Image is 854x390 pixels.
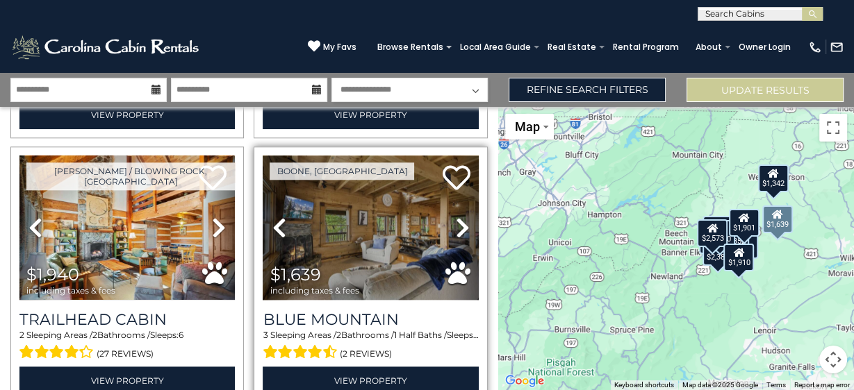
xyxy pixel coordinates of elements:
[723,244,754,271] div: $1,910
[26,264,79,285] span: $1,940
[340,345,392,363] span: (2 reviews)
[762,205,793,233] div: $1,639
[270,162,414,180] a: Boone, [GEOGRAPHIC_DATA]
[270,264,320,285] span: $1,639
[728,231,758,259] div: $2,425
[308,40,356,54] a: My Favs
[393,330,446,340] span: 1 Half Baths /
[263,155,478,300] img: thumbnail_165304183.jpeg
[830,40,844,54] img: mail-regular-white.png
[19,310,235,329] a: Trailhead Cabin
[732,37,798,57] a: Owner Login
[92,330,97,340] span: 2
[502,372,548,390] img: Google
[687,78,844,102] button: Update Results
[97,345,154,363] span: (27 reviews)
[819,346,847,373] button: Map camera controls
[703,216,733,244] div: $2,132
[509,78,666,102] a: Refine Search Filters
[26,286,115,295] span: including taxes & fees
[270,286,359,295] span: including taxes & fees
[502,372,548,390] a: Open this area in Google Maps (opens a new window)
[323,41,356,53] span: My Favs
[336,330,340,340] span: 2
[443,164,470,194] a: Add to favorites
[729,209,759,237] div: $1,901
[808,40,822,54] img: phone-regular-white.png
[19,155,235,300] img: thumbnail_165564016.jpeg
[26,162,235,190] a: [PERSON_NAME] / Blowing Rock, [GEOGRAPHIC_DATA]
[697,219,728,247] div: $2,573
[541,37,603,57] a: Real Estate
[689,37,729,57] a: About
[758,164,789,192] div: $1,342
[10,33,203,61] img: White-1-2.png
[614,380,674,390] button: Keyboard shortcuts
[370,37,450,57] a: Browse Rentals
[766,381,786,389] a: Terms (opens in new tab)
[515,119,540,134] span: Map
[682,381,758,389] span: Map data ©2025 Google
[19,330,24,340] span: 2
[606,37,686,57] a: Rental Program
[179,330,183,340] span: 6
[453,37,538,57] a: Local Area Guide
[505,114,554,139] button: Change map style
[703,238,733,266] div: $2,380
[263,101,478,129] a: View Property
[263,329,478,362] div: Sleeping Areas / Bathrooms / Sleeps:
[263,330,268,340] span: 3
[794,381,850,389] a: Report a map error
[19,329,235,362] div: Sleeping Areas / Bathrooms / Sleeps:
[819,114,847,142] button: Toggle fullscreen view
[19,101,235,129] a: View Property
[263,310,478,329] a: Blue Mountain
